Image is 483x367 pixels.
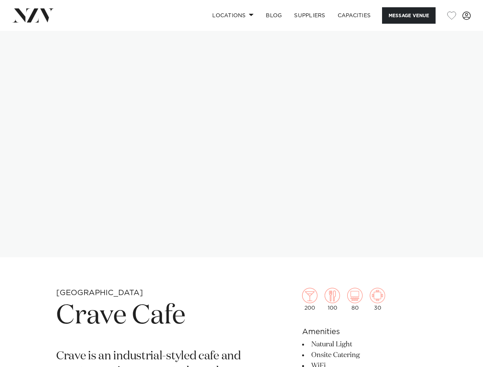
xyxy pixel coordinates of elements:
small: [GEOGRAPHIC_DATA] [56,289,143,297]
div: 80 [347,288,363,311]
h1: Crave Cafe [56,299,248,334]
li: Natural Light [302,339,427,350]
li: Onsite Catering [302,350,427,361]
img: nzv-logo.png [12,8,54,22]
button: Message Venue [382,7,436,24]
div: 200 [302,288,317,311]
a: BLOG [260,7,288,24]
img: meeting.png [370,288,385,303]
a: Locations [206,7,260,24]
img: theatre.png [347,288,363,303]
img: dining.png [325,288,340,303]
div: 30 [370,288,385,311]
img: cocktail.png [302,288,317,303]
a: Capacities [332,7,377,24]
div: 100 [325,288,340,311]
h6: Amenities [302,326,427,338]
a: SUPPLIERS [288,7,331,24]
